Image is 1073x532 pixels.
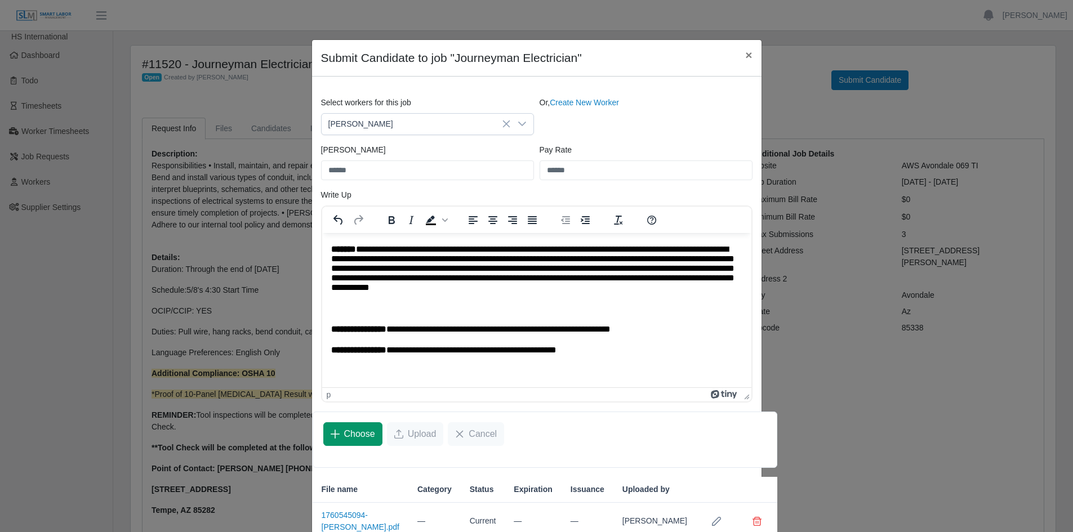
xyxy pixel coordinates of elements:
[556,212,575,228] button: Decrease indent
[483,212,502,228] button: Align center
[323,422,382,446] button: Choose
[322,484,358,495] span: File name
[327,390,331,399] div: p
[642,212,661,228] button: Help
[736,40,761,70] button: Close
[402,212,421,228] button: Italic
[387,422,444,446] button: Upload
[609,212,628,228] button: Clear formatting
[329,212,348,228] button: Undo
[382,212,401,228] button: Bold
[408,427,437,441] span: Upload
[550,98,619,107] a: Create New Worker
[740,388,751,401] div: Press the Up and Down arrow keys to resize the editor.
[421,212,449,228] div: Background color Black
[523,212,542,228] button: Justify
[321,144,386,156] label: [PERSON_NAME]
[322,511,400,531] a: 1760545094-[PERSON_NAME].pdf
[503,212,522,228] button: Align right
[540,144,572,156] label: Pay Rate
[321,189,351,201] label: Write Up
[417,484,452,495] span: Category
[344,427,375,441] span: Choose
[576,212,595,228] button: Increase indent
[469,427,497,441] span: Cancel
[470,484,494,495] span: Status
[514,484,552,495] span: Expiration
[622,484,670,495] span: Uploaded by
[537,97,755,135] div: Or,
[571,484,604,495] span: Issuance
[322,233,751,387] iframe: Rich Text Area
[711,390,739,399] a: Powered by Tiny
[321,97,411,109] label: Select workers for this job
[322,114,511,135] span: Jose Marin
[321,49,582,67] h4: Submit Candidate to job "Journeyman Electrician"
[349,212,368,228] button: Redo
[464,212,483,228] button: Align left
[448,422,504,446] button: Cancel
[745,48,752,61] span: ×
